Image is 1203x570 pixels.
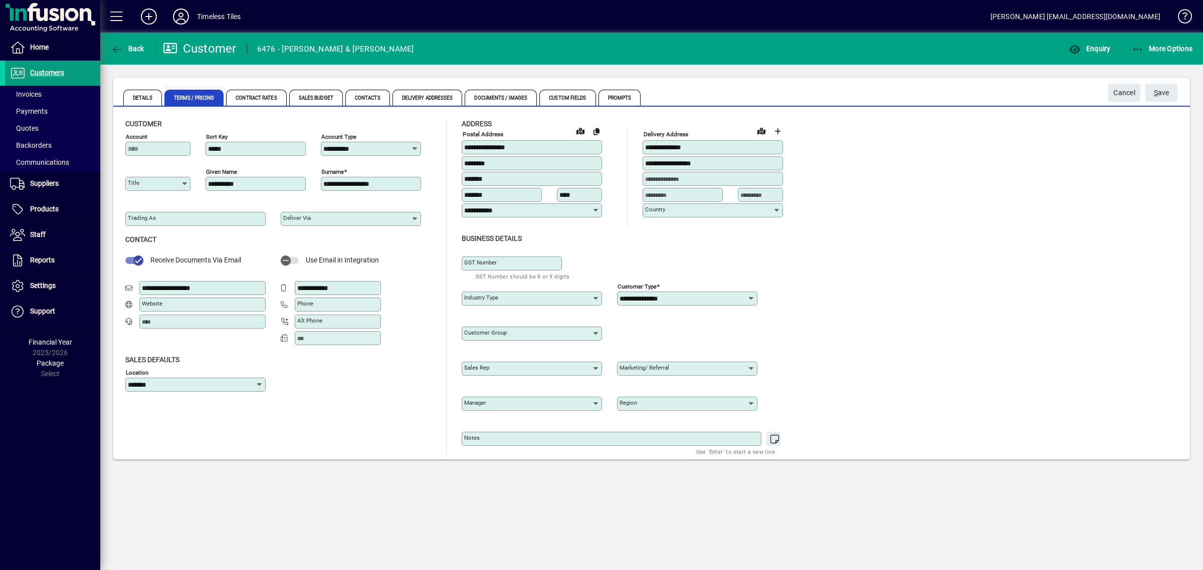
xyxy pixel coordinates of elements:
[464,294,498,301] mat-label: Industry type
[163,41,237,57] div: Customer
[100,40,155,58] app-page-header-button: Back
[1132,45,1193,53] span: More Options
[620,364,669,371] mat-label: Marketing/ Referral
[5,171,100,196] a: Suppliers
[128,179,139,186] mat-label: Title
[5,299,100,324] a: Support
[1154,89,1158,97] span: S
[206,133,228,140] mat-label: Sort key
[588,123,605,139] button: Copy to Delivery address
[5,222,100,247] a: Staff
[29,338,72,346] span: Financial Year
[1069,45,1110,53] span: Enquiry
[30,256,55,264] span: Reports
[696,446,775,457] mat-hint: Use 'Enter' to start a new line
[108,40,147,58] button: Back
[753,123,769,139] a: View on map
[1154,85,1169,101] span: ave
[464,364,489,371] mat-label: Sales rep
[30,281,56,290] span: Settings
[10,90,42,98] span: Invoices
[645,206,665,213] mat-label: Country
[30,230,46,238] span: Staff
[30,205,59,213] span: Products
[125,235,156,243] span: Contact
[345,90,390,106] span: Contacts
[125,356,179,364] span: Sales defaults
[462,120,492,128] span: Address
[111,45,144,53] span: Back
[10,158,69,166] span: Communications
[5,120,100,137] a: Quotes
[464,329,507,336] mat-label: Customer group
[142,300,162,307] mat-label: Website
[150,256,241,264] span: Receive Documents Via Email
[257,41,414,57] div: 6476 - [PERSON_NAME] & [PERSON_NAME]
[37,359,64,367] span: Package
[126,369,148,376] mat-label: Location
[769,123,785,139] button: Choose address
[289,90,343,106] span: Sales Budget
[30,69,64,77] span: Customers
[165,8,197,26] button: Profile
[321,168,344,175] mat-label: Surname
[10,141,52,149] span: Backorders
[30,179,59,187] span: Suppliers
[1108,84,1140,102] button: Cancel
[1113,85,1135,101] span: Cancel
[321,133,356,140] mat-label: Account Type
[464,399,486,406] mat-label: Manager
[598,90,641,106] span: Prompts
[462,234,522,242] span: Business details
[125,120,162,128] span: Customer
[164,90,224,106] span: Terms / Pricing
[10,107,48,115] span: Payments
[1066,40,1113,58] button: Enquiry
[128,214,156,221] mat-label: Trading as
[5,273,100,299] a: Settings
[5,248,100,273] a: Reports
[5,86,100,103] a: Invoices
[5,35,100,60] a: Home
[197,9,241,25] div: Timeless Tiles
[297,317,322,324] mat-label: Alt Phone
[5,154,100,171] a: Communications
[133,8,165,26] button: Add
[990,9,1160,25] div: [PERSON_NAME] [EMAIL_ADDRESS][DOMAIN_NAME]
[464,259,497,266] mat-label: GST Number
[297,300,313,307] mat-label: Phone
[206,168,237,175] mat-label: Given name
[306,256,379,264] span: Use Email in Integration
[126,133,147,140] mat-label: Account
[5,137,100,154] a: Backorders
[283,214,311,221] mat-label: Deliver via
[226,90,286,106] span: Contract Rates
[30,307,55,315] span: Support
[1145,84,1177,102] button: Save
[5,103,100,120] a: Payments
[464,434,480,441] mat-label: Notes
[392,90,463,106] span: Delivery Addresses
[30,43,49,51] span: Home
[572,123,588,139] a: View on map
[618,282,657,290] mat-label: Customer type
[539,90,595,106] span: Custom Fields
[476,270,570,282] mat-hint: GST Number should be 8 or 9 digits
[5,197,100,222] a: Products
[1129,40,1195,58] button: More Options
[465,90,537,106] span: Documents / Images
[620,399,637,406] mat-label: Region
[10,124,39,132] span: Quotes
[1170,2,1190,35] a: Knowledge Base
[123,90,162,106] span: Details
